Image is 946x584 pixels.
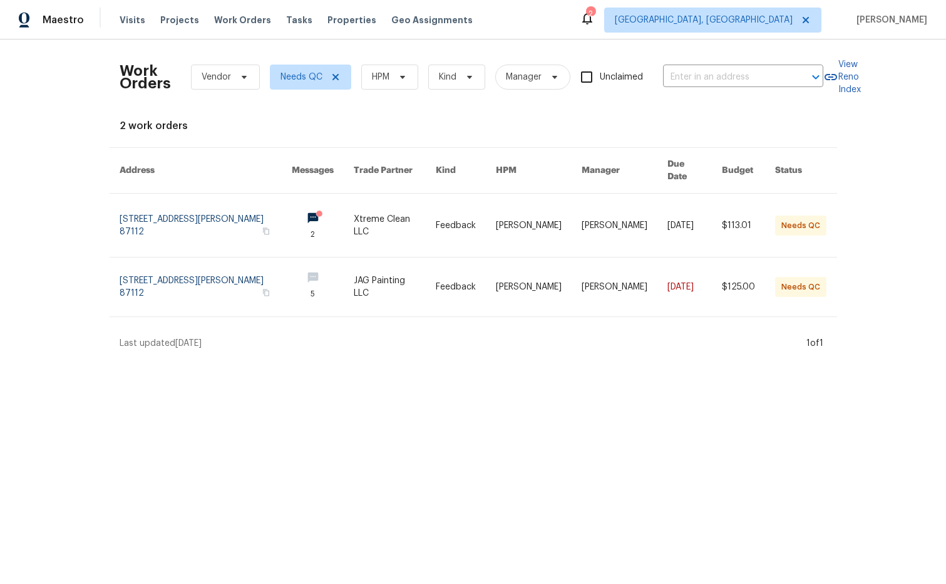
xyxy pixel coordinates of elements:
[110,148,282,194] th: Address
[486,148,572,194] th: HPM
[160,14,199,26] span: Projects
[486,194,572,258] td: [PERSON_NAME]
[439,71,456,83] span: Kind
[426,258,486,317] td: Feedback
[372,71,389,83] span: HPM
[120,65,171,90] h2: Work Orders
[344,194,426,258] td: Xtreme Clean LLC
[712,148,765,194] th: Budget
[663,68,788,87] input: Enter in an address
[391,14,473,26] span: Geo Assignments
[600,71,643,84] span: Unclaimed
[286,16,312,24] span: Tasks
[586,8,595,20] div: 2
[120,14,145,26] span: Visits
[344,148,426,194] th: Trade Partner
[344,258,426,317] td: JAG Painting LLC
[260,226,272,237] button: Copy Address
[806,337,823,350] div: 1 of 1
[175,339,202,348] span: [DATE]
[426,148,486,194] th: Kind
[823,58,861,96] a: View Reno Index
[120,337,803,350] div: Last updated
[572,194,657,258] td: [PERSON_NAME]
[572,258,657,317] td: [PERSON_NAME]
[506,71,542,83] span: Manager
[280,71,322,83] span: Needs QC
[202,71,231,83] span: Vendor
[657,148,712,194] th: Due Date
[572,148,657,194] th: Manager
[327,14,376,26] span: Properties
[807,68,825,86] button: Open
[260,287,272,298] button: Copy Address
[120,120,827,132] div: 2 work orders
[282,148,344,194] th: Messages
[615,14,793,26] span: [GEOGRAPHIC_DATA], [GEOGRAPHIC_DATA]
[851,14,927,26] span: [PERSON_NAME]
[765,148,836,194] th: Status
[486,258,572,317] td: [PERSON_NAME]
[426,194,486,258] td: Feedback
[214,14,271,26] span: Work Orders
[43,14,84,26] span: Maestro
